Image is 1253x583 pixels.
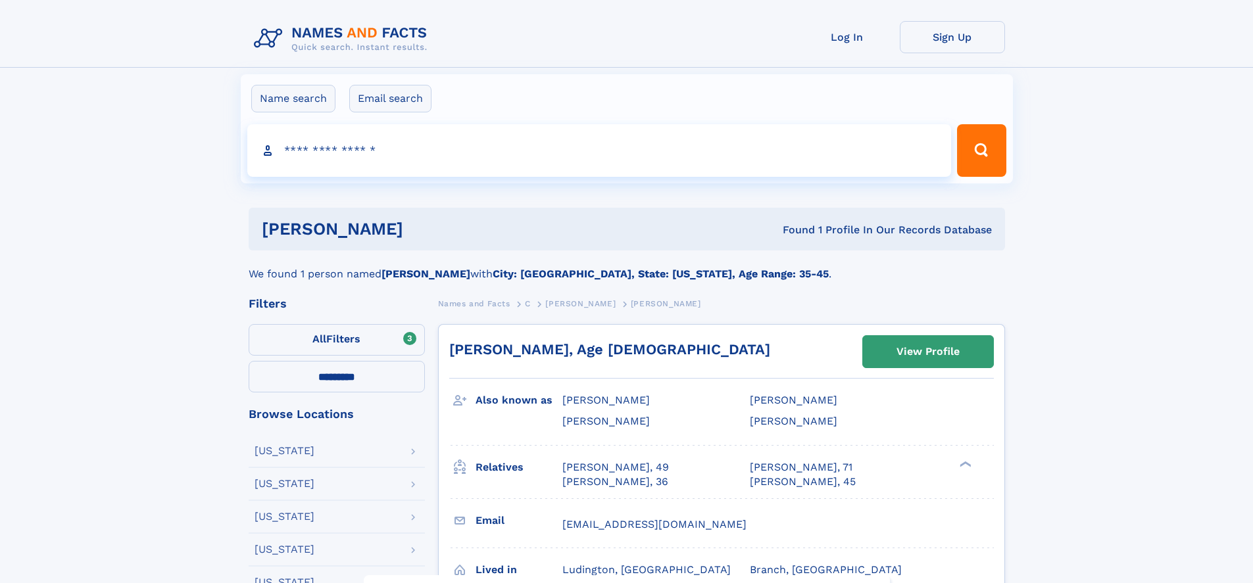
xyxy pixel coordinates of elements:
h3: Lived in [476,559,562,581]
b: City: [GEOGRAPHIC_DATA], State: [US_STATE], Age Range: 35-45 [493,268,829,280]
span: [EMAIL_ADDRESS][DOMAIN_NAME] [562,518,747,530]
a: [PERSON_NAME], 45 [750,475,856,489]
a: Log In [795,21,900,53]
input: search input [247,124,952,177]
span: [PERSON_NAME] [545,299,616,308]
a: C [525,295,531,312]
label: Filters [249,324,425,356]
span: C [525,299,531,308]
a: [PERSON_NAME] [545,295,616,312]
div: [US_STATE] [255,478,314,489]
a: View Profile [863,336,993,367]
div: ❯ [956,459,972,468]
span: [PERSON_NAME] [562,394,650,406]
button: Search Button [957,124,1006,177]
a: Names and Facts [438,295,510,312]
div: We found 1 person named with . [249,250,1005,282]
a: [PERSON_NAME], 71 [750,460,852,475]
span: Branch, [GEOGRAPHIC_DATA] [750,563,902,576]
a: [PERSON_NAME], Age [DEMOGRAPHIC_DATA] [449,341,770,358]
div: Filters [249,298,425,310]
b: [PERSON_NAME] [381,268,470,280]
h3: Relatives [476,456,562,478]
span: All [312,333,326,345]
h3: Email [476,509,562,532]
label: Email search [349,85,431,112]
span: [PERSON_NAME] [750,394,837,406]
span: [PERSON_NAME] [750,415,837,427]
div: [US_STATE] [255,446,314,456]
h3: Also known as [476,389,562,411]
a: [PERSON_NAME], 36 [562,475,668,489]
h1: [PERSON_NAME] [262,221,593,237]
a: [PERSON_NAME], 49 [562,460,669,475]
div: Found 1 Profile In Our Records Database [593,223,992,237]
div: [US_STATE] [255,511,314,522]
div: Browse Locations [249,408,425,420]
a: Sign Up [900,21,1005,53]
span: [PERSON_NAME] [631,299,701,308]
span: Ludington, [GEOGRAPHIC_DATA] [562,563,731,576]
div: View Profile [897,337,960,367]
div: [US_STATE] [255,544,314,555]
span: [PERSON_NAME] [562,415,650,427]
label: Name search [251,85,335,112]
img: Logo Names and Facts [249,21,438,57]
